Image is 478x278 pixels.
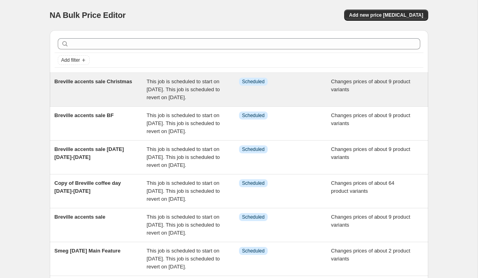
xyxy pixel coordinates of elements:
[331,78,410,92] span: Changes prices of about 9 product variants
[242,248,265,254] span: Scheduled
[242,112,265,119] span: Scheduled
[147,112,220,134] span: This job is scheduled to start on [DATE]. This job is scheduled to revert on [DATE].
[50,11,126,20] span: NA Bulk Price Editor
[147,214,220,236] span: This job is scheduled to start on [DATE]. This job is scheduled to revert on [DATE].
[55,214,106,220] span: Breville accents sale
[55,146,124,160] span: Breville accents sale [DATE] [DATE]-[DATE]
[55,248,121,254] span: Smeg [DATE] Main Feature
[331,180,394,194] span: Changes prices of about 64 product variants
[147,180,220,202] span: This job is scheduled to start on [DATE]. This job is scheduled to revert on [DATE].
[61,57,80,63] span: Add filter
[242,78,265,85] span: Scheduled
[242,146,265,153] span: Scheduled
[147,146,220,168] span: This job is scheduled to start on [DATE]. This job is scheduled to revert on [DATE].
[242,180,265,186] span: Scheduled
[331,248,410,262] span: Changes prices of about 2 product variants
[242,214,265,220] span: Scheduled
[331,214,410,228] span: Changes prices of about 9 product variants
[55,180,121,194] span: Copy of Breville coffee day [DATE]-[DATE]
[55,112,114,118] span: Breville accents sale BF
[58,55,90,65] button: Add filter
[331,146,410,160] span: Changes prices of about 9 product variants
[331,112,410,126] span: Changes prices of about 9 product variants
[147,248,220,270] span: This job is scheduled to start on [DATE]. This job is scheduled to revert on [DATE].
[147,78,220,100] span: This job is scheduled to start on [DATE]. This job is scheduled to revert on [DATE].
[349,12,423,18] span: Add new price [MEDICAL_DATA]
[55,78,132,84] span: Breville accents sale Christmas
[344,10,428,21] button: Add new price [MEDICAL_DATA]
